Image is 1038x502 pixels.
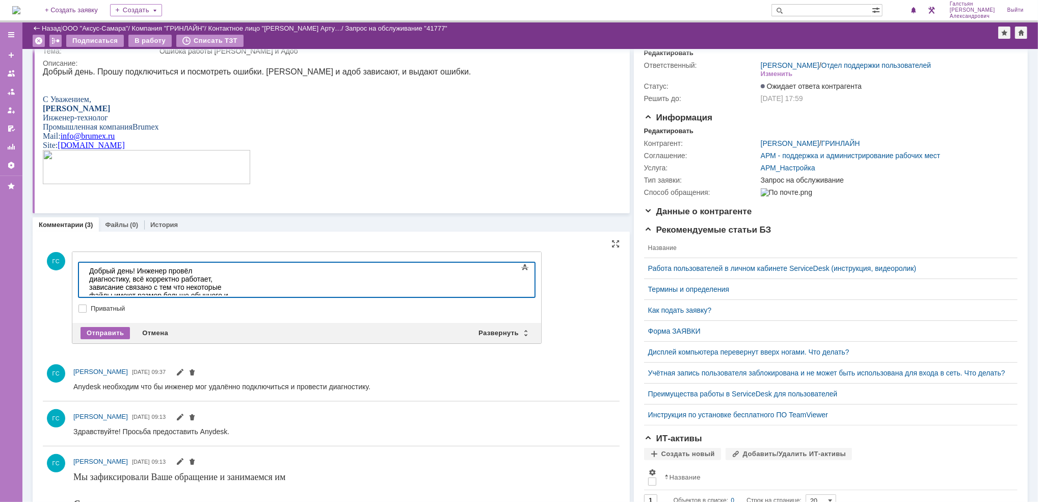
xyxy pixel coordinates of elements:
span: Галстьян [950,1,995,7]
a: Комментарии [39,221,84,229]
span: Brumex [90,55,116,64]
div: Редактировать [644,127,694,135]
a: ООО "Аксус-Самара" [63,24,128,32]
div: Соглашение: [644,152,759,160]
a: Как подать заявку? [648,306,1005,314]
div: Редактировать [644,49,694,57]
span: Ожидает ответа контрагента [761,82,862,90]
div: Запрос на обслуживание "41777" [345,24,447,32]
div: Решить до: [644,94,759,103]
a: Перейти в интерфейс администратора [925,4,938,16]
div: Удалить [33,35,45,47]
span: brumex [38,64,63,73]
a: Преимущества работы в ServiceDesk для пользователей [648,390,1005,398]
a: [PERSON_NAME] [73,367,128,377]
span: Удалить [188,414,196,422]
a: info@brumex.ru [18,64,72,73]
a: [PERSON_NAME] [761,139,819,147]
span: 09:13 [152,414,166,420]
span: [PERSON_NAME] [73,368,128,375]
span: [DATE] 17:59 [761,94,803,103]
span: [DATE] [132,459,150,465]
span: Удалить [188,459,196,467]
div: / [761,61,931,69]
a: [PERSON_NAME] [73,412,128,422]
img: logo [12,6,20,14]
span: [DATE] [132,369,150,375]
div: Добавить в избранное [998,27,1010,39]
img: По почте.png [761,188,812,196]
div: / [132,24,208,32]
a: Мои согласования [3,120,19,137]
span: Удалить [188,369,196,378]
span: [PERSON_NAME] [950,7,995,13]
span: Редактировать [176,414,184,422]
span: ИТ-активы [644,434,702,443]
div: Работа с массовостью [49,35,62,47]
div: Инструкция по установке бесплатного ПО TeamViewer [648,411,1005,419]
a: Форма ЗАЯВКИ [648,327,1005,335]
a: Файлы [105,221,128,229]
th: Название [644,238,1009,258]
div: Запрос на обслуживание [761,176,1012,184]
div: Создать [110,4,162,16]
a: История [150,221,178,229]
div: Сделать домашней страницей [1015,27,1027,39]
div: Ответственный: [644,61,759,69]
a: Перейти на домашнюю страницу [12,6,20,14]
a: Учётная запись пользователя заблокирована и не может быть использована для входа в сеть. Что делать? [648,369,1005,377]
a: АРМ_Настройка [761,164,815,172]
span: ru [65,64,72,73]
a: Дисплей компьютера перевернут вверх ногами. Что делать? [648,348,1005,356]
a: [PERSON_NAME] [761,61,819,69]
div: ​Добрый день! Инженер провёл диагностику, всё корректно работает, зависание связано с тем что нек... [4,4,149,45]
label: Приватный [91,305,533,313]
a: Отдел поддержки пользователей [821,61,931,69]
span: Настройки [648,468,656,476]
a: Компания "ГРИНЛАЙН" [132,24,205,32]
a: Работа пользователей в личном кабинете ServiceDesk (инструкция, видеоролик) [648,264,1005,272]
span: . [63,64,65,73]
span: Рекомендуемые статьи БЗ [644,225,771,235]
a: АРМ - поддержка и администрирование рабочих мест [761,152,941,160]
span: Данные о контрагенте [644,207,752,216]
th: Название [660,464,1009,490]
a: Заявки в моей ответственности [3,84,19,100]
span: Редактировать [176,369,184,378]
div: (0) [130,221,138,229]
a: ГРИНЛАЙН [821,139,860,147]
div: На всю страницу [611,240,620,248]
div: Тема: [43,47,157,55]
a: Заявки на командах [3,65,19,82]
div: | [61,24,62,32]
div: / [761,139,860,147]
div: Изменить [761,70,793,78]
div: Тип заявки: [644,176,759,184]
span: info [18,64,31,73]
span: Расширенный поиск [872,5,882,14]
span: : [15,64,72,73]
a: Термины и определения [648,285,1005,293]
a: Создать заявку [3,47,19,63]
div: / [208,24,345,32]
a: Назад [42,24,61,32]
span: 09:13 [152,459,166,465]
span: [DATE] [132,414,150,420]
div: Услуга: [644,164,759,172]
span: [PERSON_NAME] [73,413,128,420]
a: Настройки [3,157,19,173]
div: Название [670,473,701,481]
a: [DOMAIN_NAME] [15,73,82,82]
div: Способ обращения: [644,188,759,196]
a: [PERSON_NAME] [73,457,128,467]
span: 09:37 [152,369,166,375]
span: Редактировать [176,459,184,467]
span: ГС [47,252,65,270]
span: [PERSON_NAME] [73,458,128,465]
